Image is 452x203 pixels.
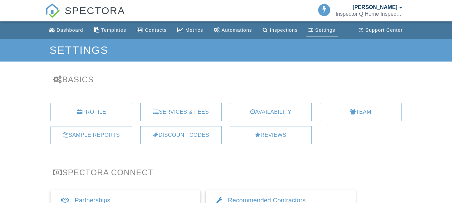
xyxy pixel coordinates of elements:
[270,27,298,33] div: Inspections
[336,11,402,17] div: Inspector Q Home Inspections
[47,24,86,36] a: Dashboard
[260,24,300,36] a: Inspections
[315,27,335,33] div: Settings
[57,27,83,33] div: Dashboard
[175,24,206,36] a: Metrics
[230,103,311,121] a: Availability
[45,3,60,18] img: The Best Home Inspection Software - Spectora
[320,103,401,121] a: Team
[140,103,222,121] a: Services & Fees
[45,10,125,22] a: SPECTORA
[221,27,252,33] div: Automations
[101,27,126,33] div: Templates
[50,44,402,56] h1: Settings
[306,24,338,36] a: Settings
[211,24,255,36] a: Automations (Basic)
[91,24,129,36] a: Templates
[365,27,403,33] div: Support Center
[51,126,132,144] a: Sample Reports
[53,75,399,84] h3: Basics
[353,4,397,11] div: [PERSON_NAME]
[140,126,222,144] a: Discount Codes
[145,27,167,33] div: Contacts
[134,24,169,36] a: Contacts
[230,126,311,144] a: Reviews
[356,24,405,36] a: Support Center
[51,103,132,121] a: Profile
[65,3,125,17] span: SPECTORA
[185,27,203,33] div: Metrics
[53,168,399,177] h3: Spectora Connect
